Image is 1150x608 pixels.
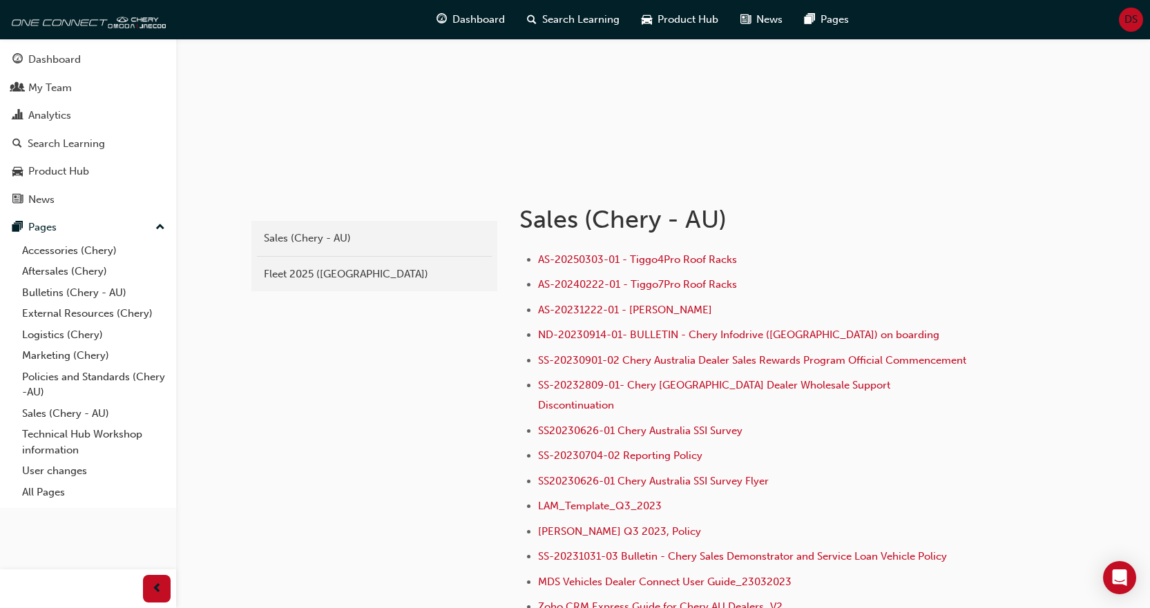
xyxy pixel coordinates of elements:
a: Technical Hub Workshop information [17,424,171,460]
span: search-icon [12,138,22,150]
div: Analytics [28,108,71,124]
a: Marketing (Chery) [17,345,171,366]
span: pages-icon [805,11,815,28]
span: pages-icon [12,222,23,234]
div: Sales (Chery - AU) [264,231,485,246]
a: SS20230626-01 Chery Australia SSI Survey [538,424,742,437]
button: Pages [6,215,171,240]
a: Search Learning [6,131,171,157]
a: User changes [17,460,171,482]
a: AS-20250303-01 - Tiggo4Pro Roof Racks [538,253,737,266]
a: Accessories (Chery) [17,240,171,262]
a: pages-iconPages [794,6,860,34]
div: Pages [28,219,57,235]
a: AS-20240222-01 - Tiggo7Pro Roof Racks [538,278,737,291]
a: Analytics [6,103,171,128]
a: MDS Vehicles Dealer Connect User Guide_23032023 [538,576,792,588]
span: news-icon [740,11,751,28]
span: Pages [821,12,849,28]
div: Product Hub [28,164,89,179]
div: Fleet 2025 ([GEOGRAPHIC_DATA]) [264,266,485,282]
div: My Team [28,80,72,96]
a: All Pages [17,482,171,503]
a: search-iconSearch Learning [516,6,631,34]
h1: Sales (Chery - AU) [519,204,972,235]
span: guage-icon [437,11,447,28]
a: Dashboard [6,47,171,72]
button: DashboardMy TeamAnalyticsSearch LearningProduct HubNews [6,44,171,215]
a: Bulletins (Chery - AU) [17,282,171,304]
span: people-icon [12,82,23,95]
div: Open Intercom Messenger [1103,561,1136,594]
a: car-iconProduct Hub [631,6,729,34]
a: Logistics (Chery) [17,324,171,346]
span: Product Hub [658,12,718,28]
span: Search Learning [542,12,620,28]
a: Product Hub [6,159,171,184]
a: External Resources (Chery) [17,303,171,324]
a: news-iconNews [729,6,794,34]
a: SS-20231031-03 Bulletin - Chery Sales Demonstrator and Service Loan Vehicle Policy [538,550,947,562]
span: guage-icon [12,54,23,66]
a: Sales (Chery - AU) [257,226,492,251]
span: news-icon [12,194,23,206]
span: chart-icon [12,110,23,122]
a: SS-20232809-01- Chery [GEOGRAPHIC_DATA] Dealer Wholesale Support Discontinuation [538,379,893,411]
a: Policies and Standards (Chery -AU) [17,366,171,403]
span: search-icon [527,11,537,28]
span: car-icon [12,166,23,178]
a: Aftersales (Chery) [17,261,171,282]
a: guage-iconDashboard [425,6,516,34]
a: AS-20231222-01 - [PERSON_NAME] [538,304,712,316]
a: SS20230626-01 Chery Australia SSI Survey Flyer [538,475,769,487]
span: prev-icon [152,580,162,598]
a: My Team [6,75,171,101]
a: [PERSON_NAME] Q3 2023, Policy [538,525,701,538]
button: DS [1119,8,1143,32]
span: Dashboard [452,12,505,28]
a: ND-20230914-01- BULLETIN - Chery Infodrive ([GEOGRAPHIC_DATA]) on boarding [538,328,939,341]
span: News [756,12,783,28]
span: up-icon [155,219,165,237]
div: News [28,192,55,208]
a: SS-20230901-02 Chery Australia Dealer Sales Rewards Program Official Commencement [538,354,966,366]
span: car-icon [642,11,652,28]
a: Fleet 2025 ([GEOGRAPHIC_DATA]) [257,262,492,286]
a: LAM_Template_Q3_2023 [538,500,662,512]
img: oneconnect [7,6,166,33]
a: Sales (Chery - AU) [17,403,171,424]
div: Dashboard [28,52,81,68]
a: News [6,187,171,213]
span: DS [1124,12,1138,28]
a: SS-20230704-02 Reporting Policy [538,449,702,462]
div: Search Learning [28,136,105,152]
